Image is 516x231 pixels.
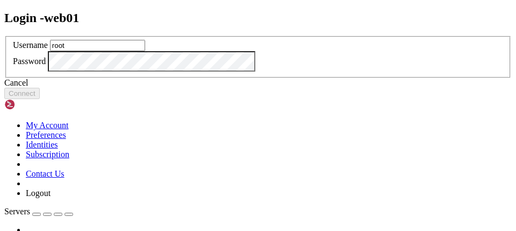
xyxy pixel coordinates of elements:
x-row: Connecting [DOMAIN_NAME]... [4,4,376,13]
a: Preferences [26,130,66,139]
a: Identities [26,140,58,149]
h2: Login - web01 [4,11,512,25]
label: Username [13,40,48,50]
button: Connect [4,88,40,99]
a: Subscription [26,150,69,159]
a: Logout [26,188,51,198]
label: Password [13,57,46,66]
a: Contact Us [26,169,64,178]
div: (0, 1) [4,13,9,23]
span: Servers [4,207,30,216]
a: My Account [26,121,69,130]
img: Shellngn [4,99,66,110]
div: Cancel [4,78,512,88]
a: Servers [4,207,73,216]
